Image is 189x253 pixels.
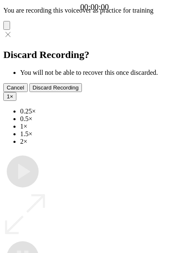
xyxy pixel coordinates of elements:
span: 1 [7,93,10,100]
p: You are recording this voiceover as practice for training [3,7,186,14]
button: Cancel [3,83,28,92]
h2: Discard Recording? [3,49,186,61]
li: 0.5× [20,115,186,123]
button: 1× [3,92,16,101]
li: 2× [20,138,186,145]
li: 0.25× [20,108,186,115]
li: 1× [20,123,186,130]
a: 00:00:00 [80,3,109,12]
li: 1.5× [20,130,186,138]
button: Discard Recording [29,83,82,92]
li: You will not be able to recover this once discarded. [20,69,186,76]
